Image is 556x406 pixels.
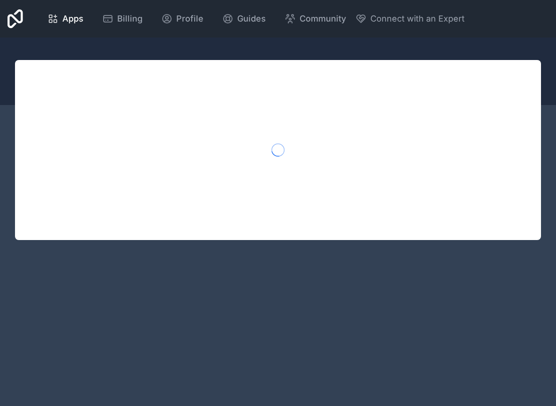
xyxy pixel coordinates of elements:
a: Billing [95,8,150,29]
span: Billing [117,12,143,25]
span: Profile [176,12,203,25]
a: Apps [40,8,91,29]
a: Guides [215,8,273,29]
a: Profile [154,8,211,29]
span: Connect with an Expert [370,12,465,25]
span: Apps [62,12,83,25]
span: Guides [237,12,266,25]
button: Connect with an Expert [355,12,465,25]
a: Community [277,8,353,29]
span: Community [300,12,346,25]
